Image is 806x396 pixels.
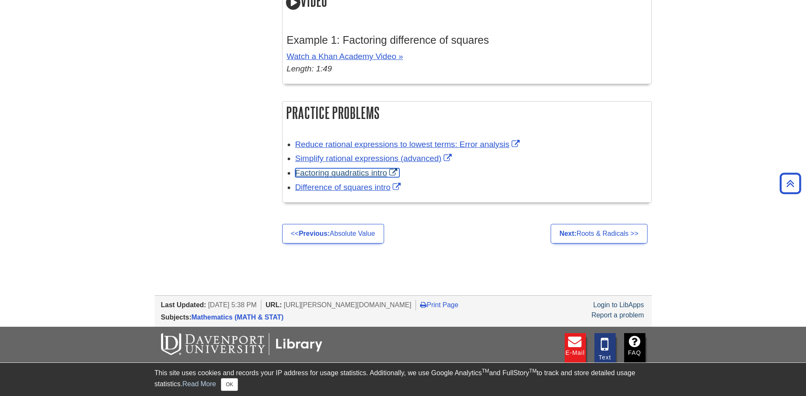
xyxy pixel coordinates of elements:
[208,301,257,308] span: [DATE] 5:38 PM
[283,102,651,124] h2: Practice Problems
[295,154,454,163] a: Link opens in new window
[161,314,192,321] span: Subjects:
[594,333,616,362] a: Text
[266,301,282,308] span: URL:
[420,301,458,308] a: Print Page
[560,230,577,237] strong: Next:
[221,378,238,391] button: Close
[624,333,645,362] a: FAQ
[161,301,206,308] span: Last Updated:
[593,301,644,308] a: Login to LibApps
[287,52,403,61] a: Watch a Khan Academy Video »
[299,230,330,237] strong: Previous:
[161,333,322,355] img: DU Libraries
[529,368,537,374] sup: TM
[284,301,412,308] span: [URL][PERSON_NAME][DOMAIN_NAME]
[155,368,652,391] div: This site uses cookies and records your IP address for usage statistics. Additionally, we use Goo...
[591,311,644,319] a: Report a problem
[295,183,403,192] a: Link opens in new window
[295,140,522,149] a: Link opens in new window
[295,168,400,177] a: Link opens in new window
[565,333,586,362] a: E-mail
[287,64,332,73] em: Length: 1:49
[192,314,284,321] a: Mathematics (MATH & STAT)
[287,34,647,46] h3: Example 1: Factoring difference of squares
[282,224,384,243] a: <<Previous:Absolute Value
[551,224,648,243] a: Next:Roots & Radicals >>
[182,380,216,388] a: Read More
[482,368,489,374] sup: TM
[777,178,804,189] a: Back to Top
[420,301,427,308] i: Print Page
